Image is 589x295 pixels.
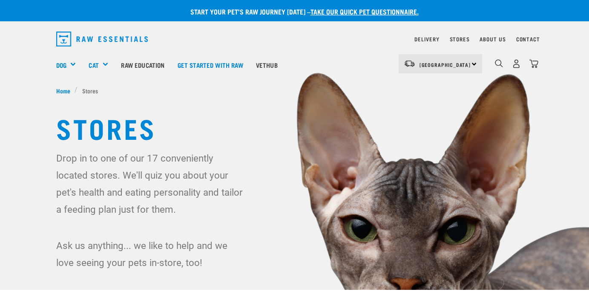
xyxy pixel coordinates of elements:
a: Dog [56,60,66,70]
a: Raw Education [115,48,171,82]
img: home-icon-1@2x.png [495,59,503,67]
img: van-moving.png [404,60,415,67]
p: Ask us anything... we like to help and we love seeing your pets in-store, too! [56,237,247,271]
img: user.png [512,59,521,68]
nav: breadcrumbs [56,86,533,95]
a: Vethub [250,48,284,82]
a: Contact [516,38,540,40]
span: [GEOGRAPHIC_DATA] [419,63,471,66]
img: home-icon@2x.png [529,59,538,68]
a: Cat [89,60,98,70]
nav: dropdown navigation [49,28,540,50]
a: Delivery [414,38,439,40]
img: Raw Essentials Logo [56,32,148,46]
a: Get started with Raw [171,48,250,82]
a: About Us [480,38,506,40]
a: Stores [450,38,470,40]
h1: Stores [56,112,533,143]
a: take our quick pet questionnaire. [310,9,419,13]
p: Drop in to one of our 17 conveniently located stores. We'll quiz you about your pet's health and ... [56,150,247,218]
span: Home [56,86,70,95]
a: Home [56,86,75,95]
